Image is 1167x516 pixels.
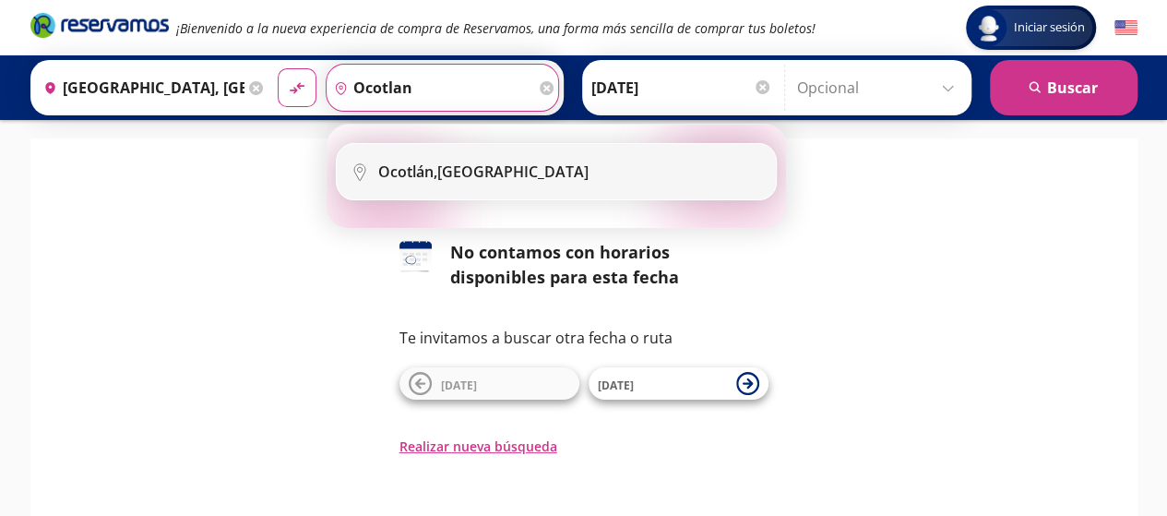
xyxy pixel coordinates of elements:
a: Brand Logo [30,11,169,44]
input: Opcional [797,65,962,111]
div: [GEOGRAPHIC_DATA] [378,162,589,182]
button: Realizar nueva búsqueda [399,437,557,456]
input: Buscar Destino [327,65,535,111]
input: Elegir Fecha [591,65,772,111]
em: ¡Bienvenido a la nueva experiencia de compra de Reservamos, una forma más sencilla de comprar tus... [176,19,816,37]
span: Iniciar sesión [1006,18,1092,37]
button: [DATE] [399,367,579,400]
span: [DATE] [598,378,634,393]
button: English [1114,17,1137,40]
button: [DATE] [589,367,768,400]
i: Brand Logo [30,11,169,39]
p: Te invitamos a buscar otra fecha o ruta [399,327,768,349]
div: No contamos con horarios disponibles para esta fecha [450,240,768,290]
input: Buscar Origen [36,65,244,111]
b: Ocotlán, [378,162,437,182]
button: Buscar [990,60,1137,115]
span: [DATE] [441,378,477,393]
